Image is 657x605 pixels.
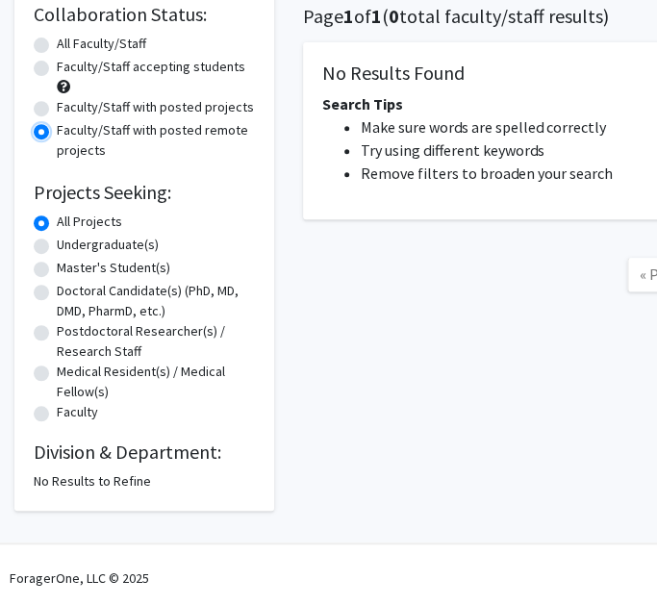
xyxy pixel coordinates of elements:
label: Faculty/Staff with posted remote projects [57,120,255,161]
label: Faculty/Staff accepting students [57,57,245,77]
label: Doctoral Candidate(s) (PhD, MD, DMD, PharmD, etc.) [57,281,255,321]
iframe: Chat [14,518,82,591]
label: Faculty [57,402,98,422]
span: Search Tips [322,94,403,113]
h2: Division & Department: [34,441,255,464]
div: No Results to Refine [34,471,255,492]
label: Master's Student(s) [57,258,170,278]
label: Faculty/Staff with posted projects [57,97,254,117]
h2: Projects Seeking: [34,181,255,204]
span: 1 [371,4,382,28]
h2: Collaboration Status: [34,3,255,26]
label: Medical Resident(s) / Medical Fellow(s) [57,362,255,402]
label: All Projects [57,212,122,232]
label: Postdoctoral Researcher(s) / Research Staff [57,321,255,362]
span: 0 [389,4,399,28]
label: All Faculty/Staff [57,34,146,54]
span: 1 [343,4,354,28]
label: Undergraduate(s) [57,235,159,255]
